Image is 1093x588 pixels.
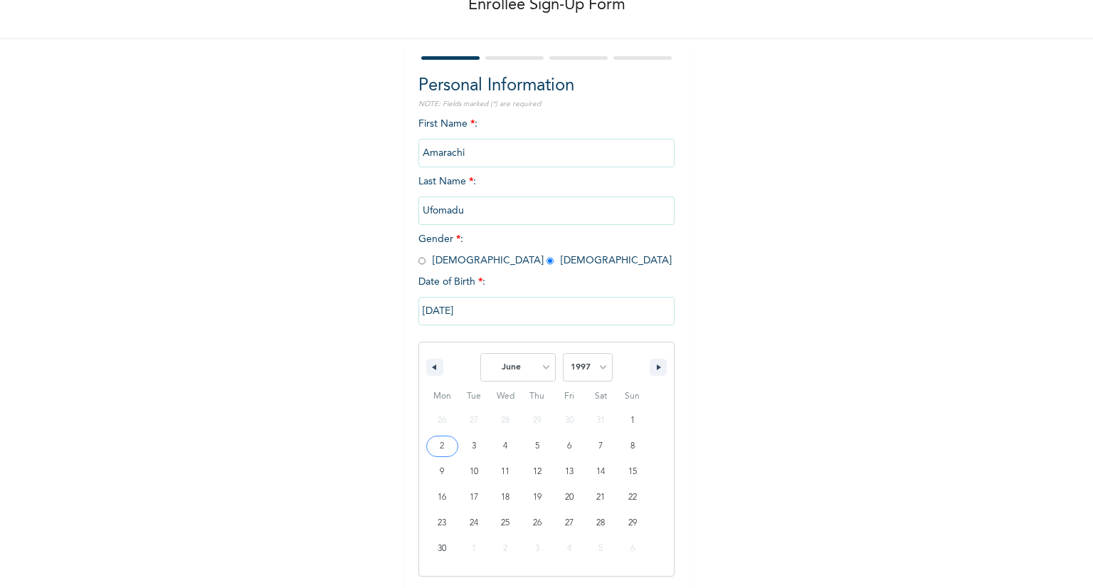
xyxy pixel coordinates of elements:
[522,385,554,408] span: Thu
[533,510,542,536] span: 26
[616,459,648,485] button: 15
[616,510,648,536] button: 29
[418,119,675,158] span: First Name :
[440,434,444,459] span: 2
[458,485,490,510] button: 17
[503,434,507,459] span: 4
[438,536,446,562] span: 30
[440,459,444,485] span: 9
[418,73,675,99] h2: Personal Information
[596,485,605,510] span: 21
[598,434,603,459] span: 7
[470,510,478,536] span: 24
[501,485,509,510] span: 18
[438,510,446,536] span: 23
[628,510,637,536] span: 29
[616,434,648,459] button: 8
[567,434,571,459] span: 6
[565,485,574,510] span: 20
[438,485,446,510] span: 16
[418,234,672,266] span: Gender : [DEMOGRAPHIC_DATA] [DEMOGRAPHIC_DATA]
[470,485,478,510] span: 17
[426,434,458,459] button: 2
[616,385,648,408] span: Sun
[630,408,635,434] span: 1
[472,434,476,459] span: 3
[490,485,522,510] button: 18
[585,485,617,510] button: 21
[418,196,675,225] input: Enter your last name
[418,275,485,290] span: Date of Birth :
[565,459,574,485] span: 13
[490,434,522,459] button: 4
[522,485,554,510] button: 19
[553,510,585,536] button: 27
[418,139,675,167] input: Enter your first name
[490,385,522,408] span: Wed
[501,510,509,536] span: 25
[553,434,585,459] button: 6
[418,297,675,325] input: DD-MM-YYYY
[616,408,648,434] button: 1
[426,510,458,536] button: 23
[596,459,605,485] span: 14
[426,485,458,510] button: 16
[522,434,554,459] button: 5
[553,385,585,408] span: Fri
[522,510,554,536] button: 26
[535,434,539,459] span: 5
[458,510,490,536] button: 24
[418,177,675,216] span: Last Name :
[628,459,637,485] span: 15
[490,510,522,536] button: 25
[596,510,605,536] span: 28
[522,459,554,485] button: 12
[616,485,648,510] button: 22
[470,459,478,485] span: 10
[458,434,490,459] button: 3
[585,459,617,485] button: 14
[585,434,617,459] button: 7
[458,385,490,408] span: Tue
[533,459,542,485] span: 12
[628,485,637,510] span: 22
[426,536,458,562] button: 30
[553,459,585,485] button: 13
[585,510,617,536] button: 28
[553,485,585,510] button: 20
[533,485,542,510] span: 19
[458,459,490,485] button: 10
[565,510,574,536] span: 27
[418,99,675,110] p: NOTE: Fields marked (*) are required
[630,434,635,459] span: 8
[501,459,509,485] span: 11
[426,459,458,485] button: 9
[426,385,458,408] span: Mon
[490,459,522,485] button: 11
[585,385,617,408] span: Sat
